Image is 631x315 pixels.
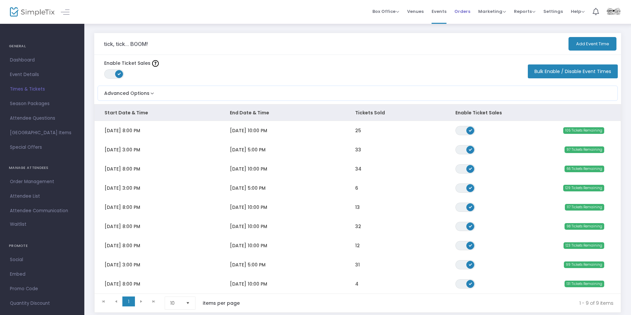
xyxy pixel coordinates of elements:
span: 131 Tickets Remaining [565,281,604,287]
kendo-pager-info: 1 - 9 of 9 items [254,296,613,310]
h4: PROMOTE [9,239,75,253]
span: Help [571,8,585,15]
span: [DATE] 8:00 PM [105,223,140,230]
span: Quantity Discount [10,299,74,308]
span: ON [469,128,472,132]
span: 66 Tickets Remaining [565,166,604,172]
h4: GENERAL [9,40,75,53]
div: Data table [95,104,621,294]
span: Events [432,3,446,20]
span: ON [469,186,472,189]
span: Reports [514,8,535,15]
span: Attendee Communication [10,207,74,215]
span: [DATE] 10:00 PM [230,127,267,134]
label: items per page [203,300,240,306]
span: [DATE] 8:00 PM [105,242,140,249]
span: Orders [454,3,470,20]
span: Special Offers [10,143,74,152]
span: 99 Tickets Remaining [564,261,604,268]
span: 13 [355,204,360,211]
span: ON [469,205,472,208]
span: [DATE] 8:00 PM [105,281,140,287]
h3: tick, tick... BOOM! [104,41,148,47]
span: Order Management [10,177,74,186]
button: Add Event Time [568,37,616,51]
h4: MANAGE ATTENDEES [9,161,75,175]
img: question-mark [152,60,159,67]
span: ON [469,282,472,285]
span: ON [469,224,472,227]
span: [DATE] 3:00 PM [105,146,140,153]
span: [GEOGRAPHIC_DATA] Items [10,129,74,137]
span: Box Office [372,8,399,15]
span: Promo Code [10,285,74,293]
span: Event Details [10,70,74,79]
span: Embed [10,270,74,279]
span: Times & Tickets [10,85,74,94]
span: 4 [355,281,358,287]
span: 34 [355,166,361,172]
span: Page 1 [122,296,135,306]
span: 31 [355,261,360,268]
span: 10 [170,300,181,306]
span: 123 Tickets Remaining [564,242,604,249]
span: 98 Tickets Remaining [565,223,604,230]
span: Waitlist [10,221,26,228]
span: 6 [355,185,358,191]
span: [DATE] 8:00 PM [105,166,140,172]
span: Social [10,256,74,264]
span: 12 [355,242,360,249]
span: Dashboard [10,56,74,64]
span: [DATE] 5:00 PM [230,185,266,191]
span: [DATE] 10:00 PM [230,166,267,172]
span: [DATE] 8:00 PM [105,204,140,211]
span: ON [469,147,472,151]
span: 105 Tickets Remaining [563,127,604,134]
button: Advanced Options [98,86,155,97]
span: [DATE] 3:00 PM [105,261,140,268]
span: Attendee List [10,192,74,201]
span: 33 [355,146,361,153]
span: Venues [407,3,424,20]
span: 129 Tickets Remaining [563,185,604,191]
span: Attendee Questions [10,114,74,123]
th: Tickets Sold [345,104,445,121]
span: [DATE] 8:00 PM [105,127,140,134]
span: [DATE] 10:00 PM [230,281,267,287]
span: Season Packages [10,99,74,108]
span: [DATE] 5:00 PM [230,261,266,268]
span: [DATE] 10:00 PM [230,204,267,211]
th: Enable Ticket Sales [445,104,521,121]
span: 25 [355,127,361,134]
button: Bulk Enable / Disable Event Times [528,64,618,78]
span: 117 Tickets Remaining [565,204,604,211]
label: Enable Ticket Sales [104,60,159,67]
span: ON [469,167,472,170]
th: Start Date & Time [95,104,220,121]
span: ON [118,72,121,75]
span: ON [469,243,472,247]
span: Settings [543,3,563,20]
span: 97 Tickets Remaining [565,146,604,153]
span: Marketing [478,8,506,15]
button: Select [183,297,192,309]
th: End Date & Time [220,104,345,121]
span: ON [469,262,472,266]
span: [DATE] 10:00 PM [230,223,267,230]
span: [DATE] 3:00 PM [105,185,140,191]
span: [DATE] 10:00 PM [230,242,267,249]
span: [DATE] 5:00 PM [230,146,266,153]
span: 32 [355,223,361,230]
